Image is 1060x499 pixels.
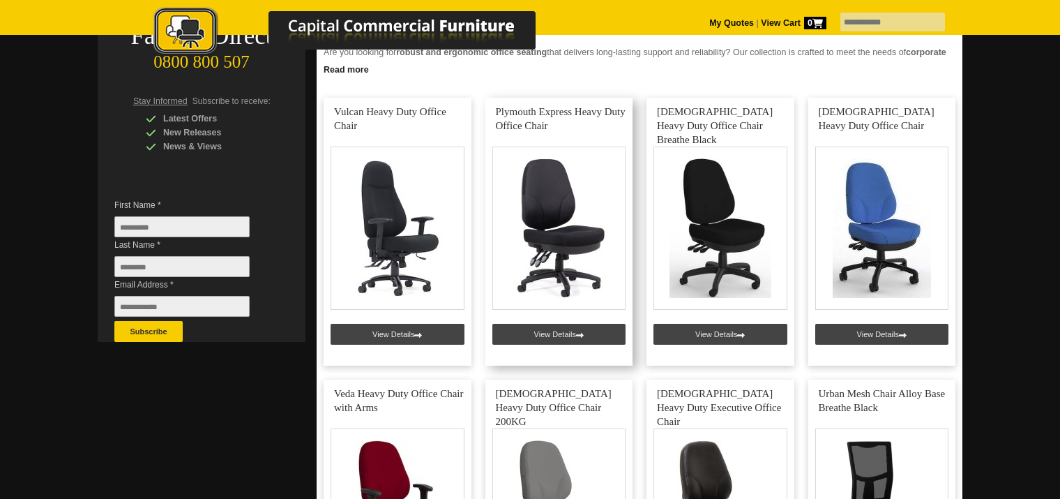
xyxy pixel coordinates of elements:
[114,198,271,212] span: First Name *
[115,7,603,62] a: Capital Commercial Furniture Logo
[146,112,278,126] div: Latest Offers
[98,27,305,46] div: Factory Direct
[192,96,271,106] span: Subscribe to receive:
[804,17,826,29] span: 0
[133,96,188,106] span: Stay Informed
[324,47,946,71] strong: corporate offices, home workspaces, call centres, and high-traffic environments
[114,256,250,277] input: Last Name *
[114,296,250,317] input: Email Address *
[317,59,962,77] a: Click to read more
[114,321,183,342] button: Subscribe
[146,126,278,140] div: New Releases
[114,216,250,237] input: First Name *
[115,7,603,58] img: Capital Commercial Furniture Logo
[709,18,754,28] a: My Quotes
[761,18,826,28] strong: View Cart
[146,140,278,154] div: News & Views
[114,278,271,292] span: Email Address *
[98,45,305,72] div: 0800 800 507
[324,45,955,87] p: Are you looking for that delivers long-lasting support and reliability? Our collection is crafted...
[114,238,271,252] span: Last Name *
[759,18,826,28] a: View Cart0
